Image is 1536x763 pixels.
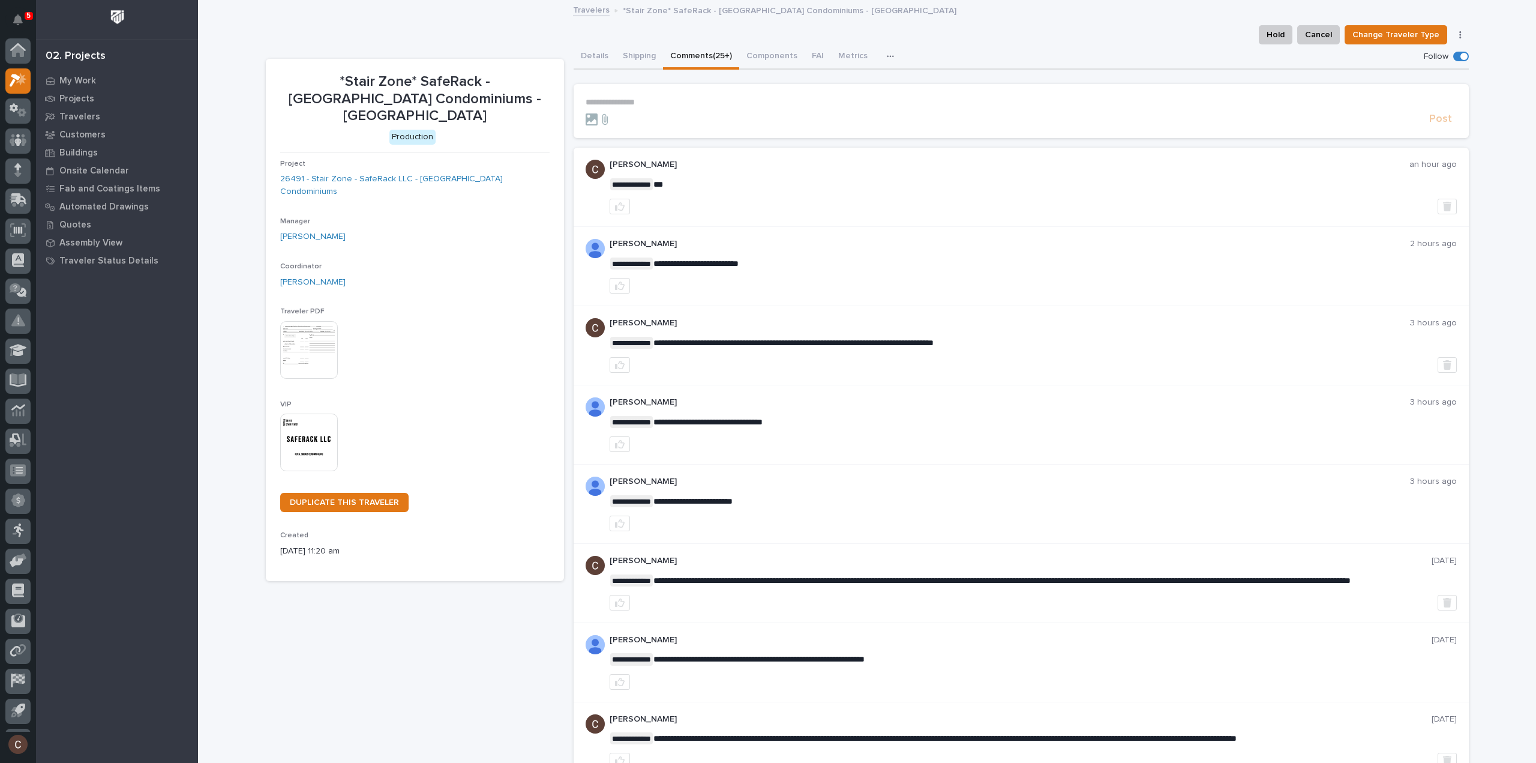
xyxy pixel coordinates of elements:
[5,732,31,757] button: users-avatar
[36,216,198,234] a: Quotes
[610,595,630,611] button: like this post
[586,397,605,417] img: AD_cMMROVhewrCPqdu1DyWElRfTPtaMDIZb0Cz2p22wkP4SfGmFYCmSpR4ubGkS2JiFWMw9FE42fAOOw7Djl2MNBNTCFnhXYx...
[610,160,1409,170] p: [PERSON_NAME]
[1345,25,1447,44] button: Change Traveler Type
[36,179,198,198] a: Fab and Coatings Items
[280,231,346,243] a: [PERSON_NAME]
[36,89,198,107] a: Projects
[586,635,605,654] img: AD_cMMROVhewrCPqdu1DyWElRfTPtaMDIZb0Cz2p22wkP4SfGmFYCmSpR4ubGkS2JiFWMw9FE42fAOOw7Djl2MNBNTCFnhXYx...
[586,239,605,258] img: AD_cMMROVhewrCPqdu1DyWElRfTPtaMDIZb0Cz2p22wkP4SfGmFYCmSpR4ubGkS2JiFWMw9FE42fAOOw7Djl2MNBNTCFnhXYx...
[59,220,91,231] p: Quotes
[290,498,399,507] span: DUPLICATE THIS TRAVELER
[610,556,1432,566] p: [PERSON_NAME]
[59,112,100,122] p: Travelers
[1297,25,1340,44] button: Cancel
[59,166,129,176] p: Onsite Calendar
[46,50,106,63] div: 02. Projects
[36,143,198,161] a: Buildings
[573,2,610,16] a: Travelers
[610,357,630,373] button: like this post
[36,252,198,270] a: Traveler Status Details
[1409,160,1457,170] p: an hour ago
[610,436,630,452] button: like this post
[59,202,149,213] p: Automated Drawings
[610,278,630,294] button: like this post
[1438,595,1457,611] button: Delete post
[610,516,630,531] button: like this post
[610,397,1410,408] p: [PERSON_NAME]
[610,714,1432,725] p: [PERSON_NAME]
[280,73,550,125] p: *Stair Zone* SafeRack - [GEOGRAPHIC_DATA] Condominiums - [GEOGRAPHIC_DATA]
[1305,28,1332,42] span: Cancel
[1410,318,1457,328] p: 3 hours ago
[36,198,198,216] a: Automated Drawings
[280,263,322,270] span: Coordinator
[59,76,96,86] p: My Work
[586,477,605,496] img: AD_cMMROVhewrCPqdu1DyWElRfTPtaMDIZb0Cz2p22wkP4SfGmFYCmSpR4ubGkS2JiFWMw9FE42fAOOw7Djl2MNBNTCFnhXYx...
[36,161,198,179] a: Onsite Calendar
[574,44,616,70] button: Details
[586,160,605,179] img: AGNmyxaji213nCK4JzPdPN3H3CMBhXDSA2tJ_sy3UIa5=s96-c
[280,160,305,167] span: Project
[586,556,605,575] img: AGNmyxaji213nCK4JzPdPN3H3CMBhXDSA2tJ_sy3UIa5=s96-c
[586,318,605,337] img: AGNmyxaji213nCK4JzPdPN3H3CMBhXDSA2tJ_sy3UIa5=s96-c
[59,148,98,158] p: Buildings
[5,7,31,32] button: Notifications
[280,276,346,289] a: [PERSON_NAME]
[1352,28,1439,42] span: Change Traveler Type
[59,94,94,104] p: Projects
[59,184,160,195] p: Fab and Coatings Items
[280,218,310,225] span: Manager
[280,173,550,198] a: 26491 - Stair Zone - SafeRack LLC - [GEOGRAPHIC_DATA] Condominiums
[1432,714,1457,725] p: [DATE]
[280,401,292,408] span: VIP
[610,239,1410,249] p: [PERSON_NAME]
[36,71,198,89] a: My Work
[59,238,122,249] p: Assembly View
[739,44,805,70] button: Components
[1410,397,1457,408] p: 3 hours ago
[610,635,1432,645] p: [PERSON_NAME]
[831,44,875,70] button: Metrics
[15,14,31,34] div: Notifications5
[1429,112,1452,126] span: Post
[663,44,739,70] button: Comments (25+)
[586,714,605,734] img: AGNmyxaji213nCK4JzPdPN3H3CMBhXDSA2tJ_sy3UIa5=s96-c
[1410,477,1457,487] p: 3 hours ago
[36,125,198,143] a: Customers
[1438,199,1457,214] button: Delete post
[1267,28,1285,42] span: Hold
[610,477,1410,487] p: [PERSON_NAME]
[280,493,409,512] a: DUPLICATE THIS TRAVELER
[610,318,1410,328] p: [PERSON_NAME]
[106,6,128,28] img: Workspace Logo
[280,545,550,558] p: [DATE] 11:20 am
[36,107,198,125] a: Travelers
[280,308,325,315] span: Traveler PDF
[280,532,308,539] span: Created
[1424,112,1457,126] button: Post
[1424,52,1448,62] p: Follow
[1259,25,1292,44] button: Hold
[59,256,158,267] p: Traveler Status Details
[616,44,663,70] button: Shipping
[805,44,831,70] button: FAI
[59,130,106,140] p: Customers
[1432,635,1457,645] p: [DATE]
[26,11,31,20] p: 5
[389,130,436,145] div: Production
[610,199,630,214] button: like this post
[1410,239,1457,249] p: 2 hours ago
[1432,556,1457,566] p: [DATE]
[1438,357,1457,373] button: Delete post
[623,3,956,16] p: *Stair Zone* SafeRack - [GEOGRAPHIC_DATA] Condominiums - [GEOGRAPHIC_DATA]
[36,234,198,252] a: Assembly View
[610,674,630,690] button: like this post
